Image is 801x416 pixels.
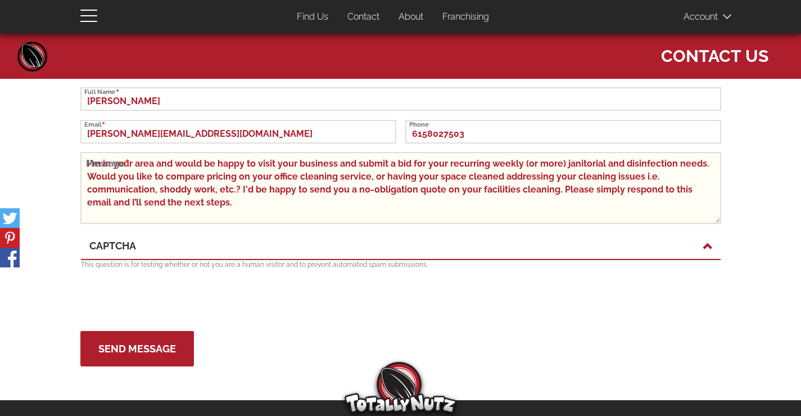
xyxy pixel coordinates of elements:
[661,39,768,68] span: Contact Us
[405,120,721,144] input: Phone
[16,39,49,73] a: Home
[345,362,457,413] img: Totally Nutz Logo
[339,6,388,28] a: Contact
[81,275,252,319] iframe: reCAPTCHA
[434,6,497,28] a: Franchising
[80,120,396,144] input: Email
[81,260,721,270] p: This question is for testing whether or not you are a human visitor and to prevent automated spam...
[80,87,721,111] input: Full Name
[288,6,337,28] a: Find Us
[89,239,712,253] a: CAPTCHA
[80,331,194,366] button: Send Message
[390,6,432,28] a: About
